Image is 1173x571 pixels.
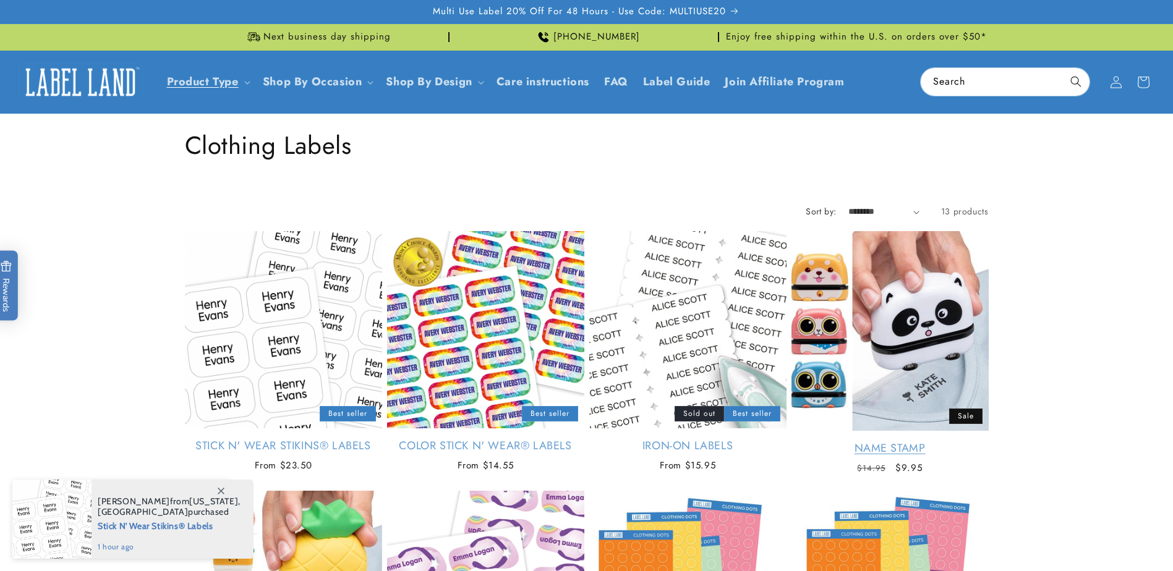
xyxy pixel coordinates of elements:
[433,6,726,18] span: Multi Use Label 20% Off For 48 Hours - Use Code: MULTIUSE20
[387,439,584,453] a: Color Stick N' Wear® Labels
[185,24,450,50] div: Announcement
[98,496,241,517] span: from , purchased
[189,496,238,507] span: [US_STATE]
[386,74,472,90] a: Shop By Design
[454,24,719,50] div: Announcement
[160,67,255,96] summary: Product Type
[185,439,382,453] a: Stick N' Wear Stikins® Labels
[185,129,989,161] h1: Clothing Labels
[378,67,488,96] summary: Shop By Design
[497,75,589,89] span: Care instructions
[263,75,362,89] span: Shop By Occasion
[597,67,636,96] a: FAQ
[806,205,836,218] label: Sort by:
[489,67,597,96] a: Care instructions
[941,205,989,218] span: 13 products
[553,31,640,43] span: [PHONE_NUMBER]
[791,441,989,455] a: Name Stamp
[604,75,628,89] span: FAQ
[589,439,787,453] a: Iron-On Labels
[726,31,987,43] span: Enjoy free shipping within the U.S. on orders over $50*
[255,67,379,96] summary: Shop By Occasion
[167,74,239,90] a: Product Type
[263,31,391,43] span: Next business day shipping
[636,67,718,96] a: Label Guide
[725,75,844,89] span: Join Affiliate Program
[724,24,989,50] div: Announcement
[14,58,147,106] a: Label Land
[643,75,710,89] span: Label Guide
[98,496,170,507] span: [PERSON_NAME]
[1062,68,1090,95] button: Search
[19,63,142,101] img: Label Land
[98,506,188,517] span: [GEOGRAPHIC_DATA]
[717,67,851,96] a: Join Affiliate Program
